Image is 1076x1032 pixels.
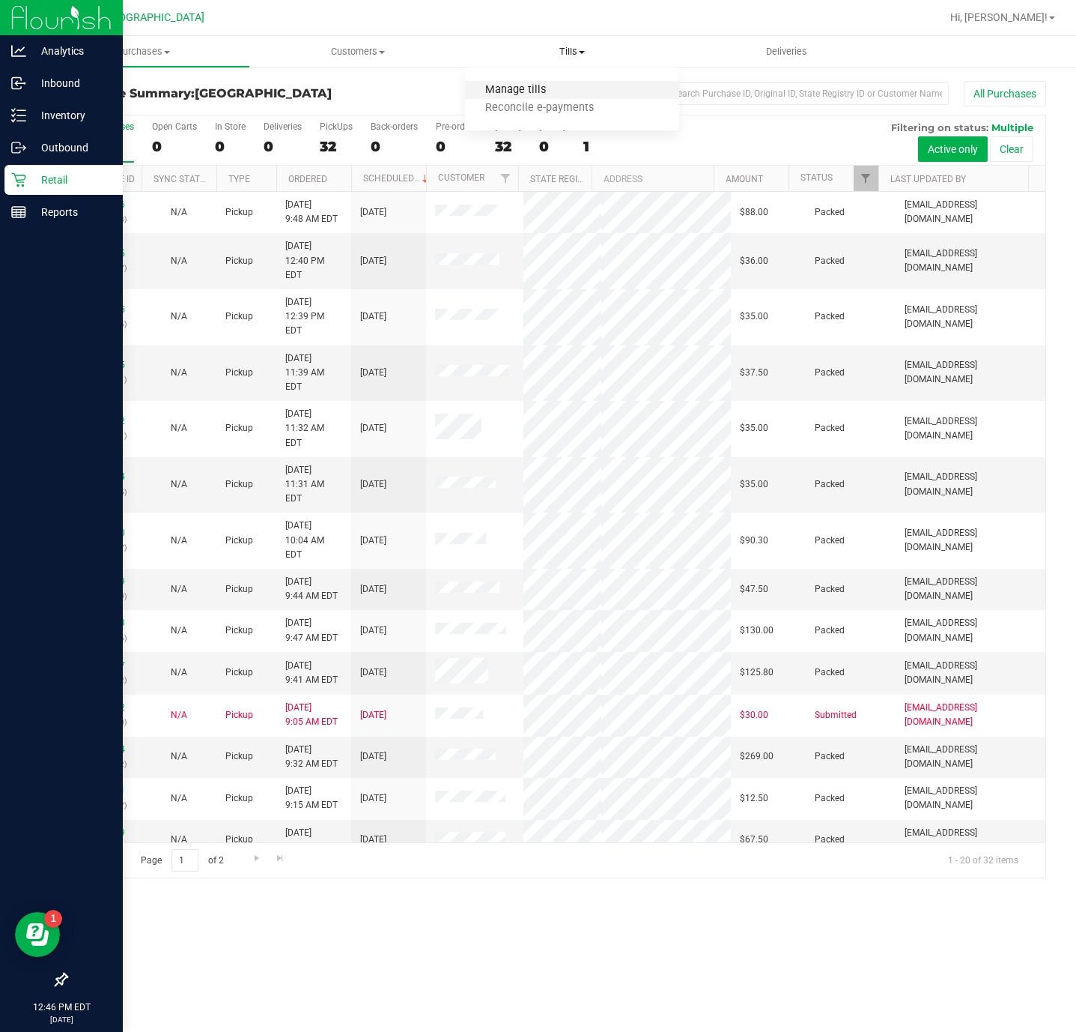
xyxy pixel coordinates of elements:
span: [EMAIL_ADDRESS][DOMAIN_NAME] [905,743,1036,771]
div: 0 [539,138,565,155]
span: Not Applicable [171,479,187,489]
span: [EMAIL_ADDRESS][DOMAIN_NAME] [905,470,1036,498]
span: [DATE] [360,708,386,722]
span: $90.30 [740,534,768,548]
span: [DATE] [360,310,386,324]
span: [DATE] 11:39 AM EDT [285,351,342,395]
span: $269.00 [740,749,773,764]
a: Purchases [36,36,250,67]
button: N/A [171,310,187,324]
span: [EMAIL_ADDRESS][DOMAIN_NAME] [905,526,1036,555]
span: [DATE] 9:51 AM EDT [285,826,338,854]
button: N/A [171,421,187,435]
span: Pickup [225,477,253,492]
button: All Purchases [964,81,1046,106]
div: PickUps [320,121,353,132]
inline-svg: Retail [11,172,26,187]
span: Pickup [225,366,253,380]
span: Not Applicable [171,423,187,433]
span: Pickup [225,708,253,722]
span: [DATE] [360,421,386,435]
span: $35.00 [740,477,768,492]
span: [EMAIL_ADDRESS][DOMAIN_NAME] [905,358,1036,387]
button: N/A [171,833,187,847]
button: N/A [171,749,187,764]
span: [DATE] [360,254,386,268]
inline-svg: Inbound [11,76,26,91]
span: [DATE] [360,666,386,680]
button: N/A [171,205,187,220]
a: Go to the last page [270,849,291,869]
inline-svg: Analytics [11,43,26,58]
span: Not Applicable [171,256,187,266]
span: Filtering on status: [891,121,988,133]
a: Amount [726,174,763,184]
span: Packed [815,749,845,764]
p: 12:46 PM EDT [7,1001,116,1014]
span: [DATE] 9:05 AM EDT [285,701,338,729]
button: N/A [171,534,187,548]
span: $125.80 [740,666,773,680]
span: [GEOGRAPHIC_DATA] [195,86,332,100]
span: Packed [815,666,845,680]
span: Pickup [225,205,253,220]
span: [DATE] [360,582,386,597]
span: Purchases [37,45,249,58]
span: Packed [815,310,845,324]
span: [DATE] 9:32 AM EDT [285,743,338,771]
span: [EMAIL_ADDRESS][DOMAIN_NAME] [905,784,1036,812]
div: Deliveries [264,121,302,132]
button: N/A [171,624,187,638]
span: Not Applicable [171,834,187,845]
span: [DATE] 12:40 PM EDT [285,239,342,283]
inline-svg: Reports [11,205,26,220]
span: Not Applicable [171,751,187,761]
span: [DATE] [360,791,386,806]
a: Customer [438,172,484,183]
a: Status [800,172,833,183]
span: [DATE] 9:41 AM EDT [285,659,338,687]
span: Deliveries [746,45,827,58]
button: N/A [171,254,187,268]
div: Pre-orders [436,121,477,132]
p: Outbound [26,139,116,157]
span: Packed [815,833,845,847]
span: Not Applicable [171,367,187,378]
span: Packed [815,205,845,220]
div: Open Carts [152,121,197,132]
span: [DATE] [360,624,386,638]
th: Address [592,166,714,192]
a: Customers [250,36,464,67]
span: Packed [815,624,845,638]
div: 0 [264,138,302,155]
span: [EMAIL_ADDRESS][DOMAIN_NAME] [905,659,1036,687]
span: [DATE] [360,205,386,220]
h3: Purchase Summary: [66,87,392,100]
a: Scheduled [363,173,431,184]
span: $47.50 [740,582,768,597]
span: Pickup [225,534,253,548]
a: Filter [854,166,878,191]
p: Inbound [26,74,116,92]
button: N/A [171,582,187,597]
span: 1 - 20 of 32 items [936,849,1030,872]
span: [DATE] [360,749,386,764]
span: [DATE] [360,534,386,548]
span: [EMAIL_ADDRESS][DOMAIN_NAME] [905,247,1036,275]
span: Not Applicable [171,311,187,322]
a: Type [228,174,250,184]
span: Not Applicable [171,793,187,803]
span: Pickup [225,582,253,597]
span: Submitted [815,708,857,722]
span: [DATE] 11:31 AM EDT [285,463,342,507]
p: Analytics [26,42,116,60]
span: Manage tills [465,84,566,97]
div: 0 [371,138,418,155]
a: Last Updated By [890,174,966,184]
span: [EMAIL_ADDRESS][DOMAIN_NAME] [905,826,1036,854]
button: N/A [171,477,187,492]
span: Packed [815,254,845,268]
p: Inventory [26,106,116,124]
span: Not Applicable [171,710,187,720]
span: Pickup [225,421,253,435]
